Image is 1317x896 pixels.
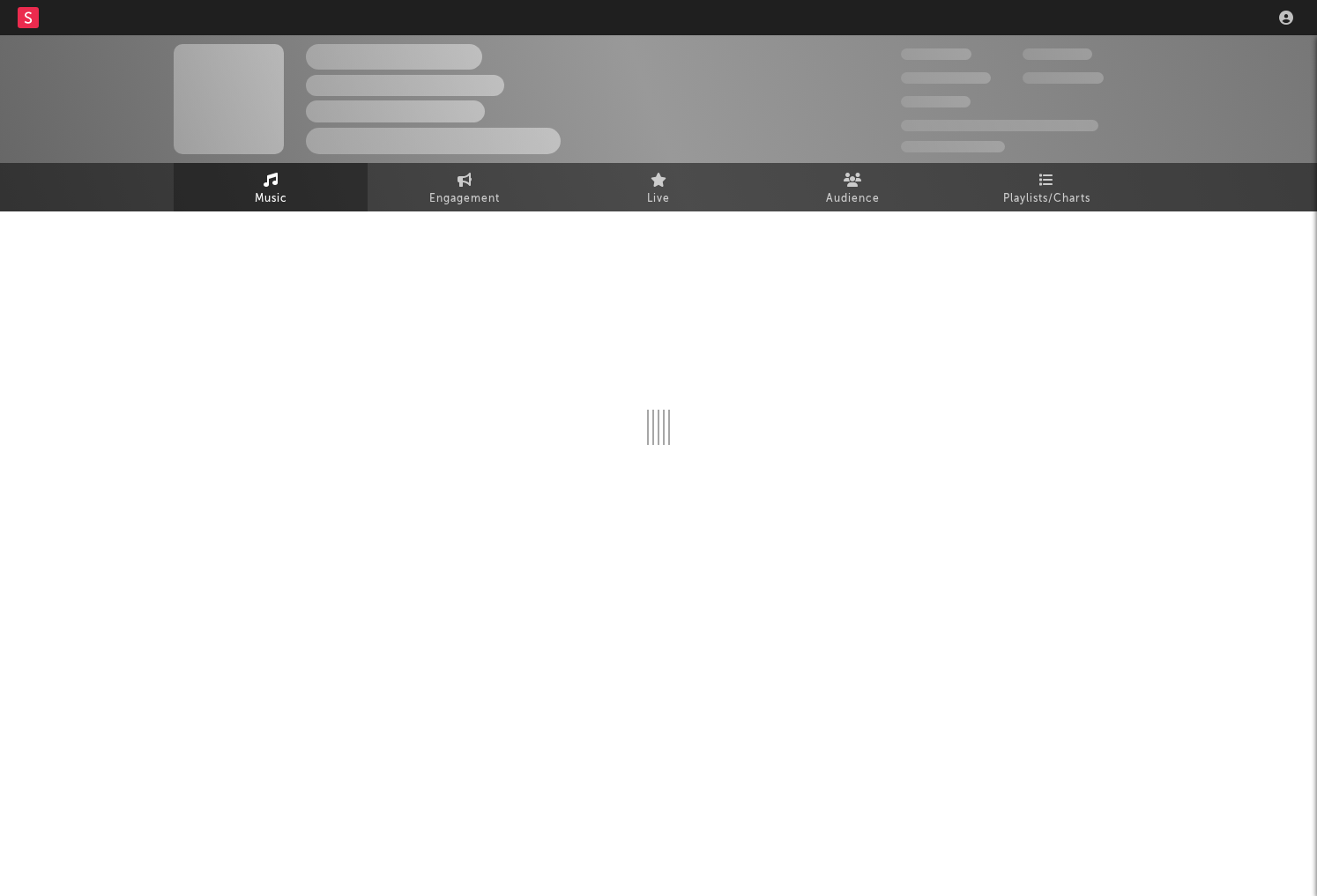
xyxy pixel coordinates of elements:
span: 1.000.000 [1023,72,1104,84]
a: Playlists/Charts [949,163,1143,211]
span: Live [647,189,670,210]
span: 100.000 [1023,48,1092,60]
span: 50.000.000 Monthly Listeners [901,120,1098,131]
a: Live [562,163,755,211]
span: 50.000.000 [901,72,991,84]
span: Playlists/Charts [1003,189,1090,210]
a: Music [174,163,368,211]
span: 300.000 [901,48,971,60]
a: Engagement [368,163,562,211]
span: 100.000 [901,96,971,107]
span: Audience [826,189,880,210]
span: Engagement [429,189,500,210]
span: Music [255,189,287,210]
a: Audience [755,163,949,211]
span: Jump Score: 85.0 [901,141,1005,152]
